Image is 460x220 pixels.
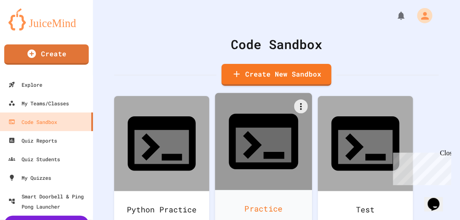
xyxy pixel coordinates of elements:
div: Explore [8,80,42,90]
iframe: chat widget [424,186,452,212]
div: Smart Doorbell & Ping Pong Launcher [8,191,90,212]
div: Chat with us now!Close [3,3,58,54]
div: My Quizzes [8,173,51,183]
div: My Teams/Classes [8,98,69,108]
div: Code Sandbox [114,35,439,54]
div: Code Sandbox [8,117,57,127]
a: Create New Sandbox [222,64,331,86]
a: Create [4,44,89,65]
iframe: chat widget [390,149,452,185]
div: Quiz Students [8,154,60,164]
div: Quiz Reports [8,135,57,146]
img: logo-orange.svg [8,8,85,30]
div: My Notifications [381,8,408,23]
div: My Account [408,6,435,25]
